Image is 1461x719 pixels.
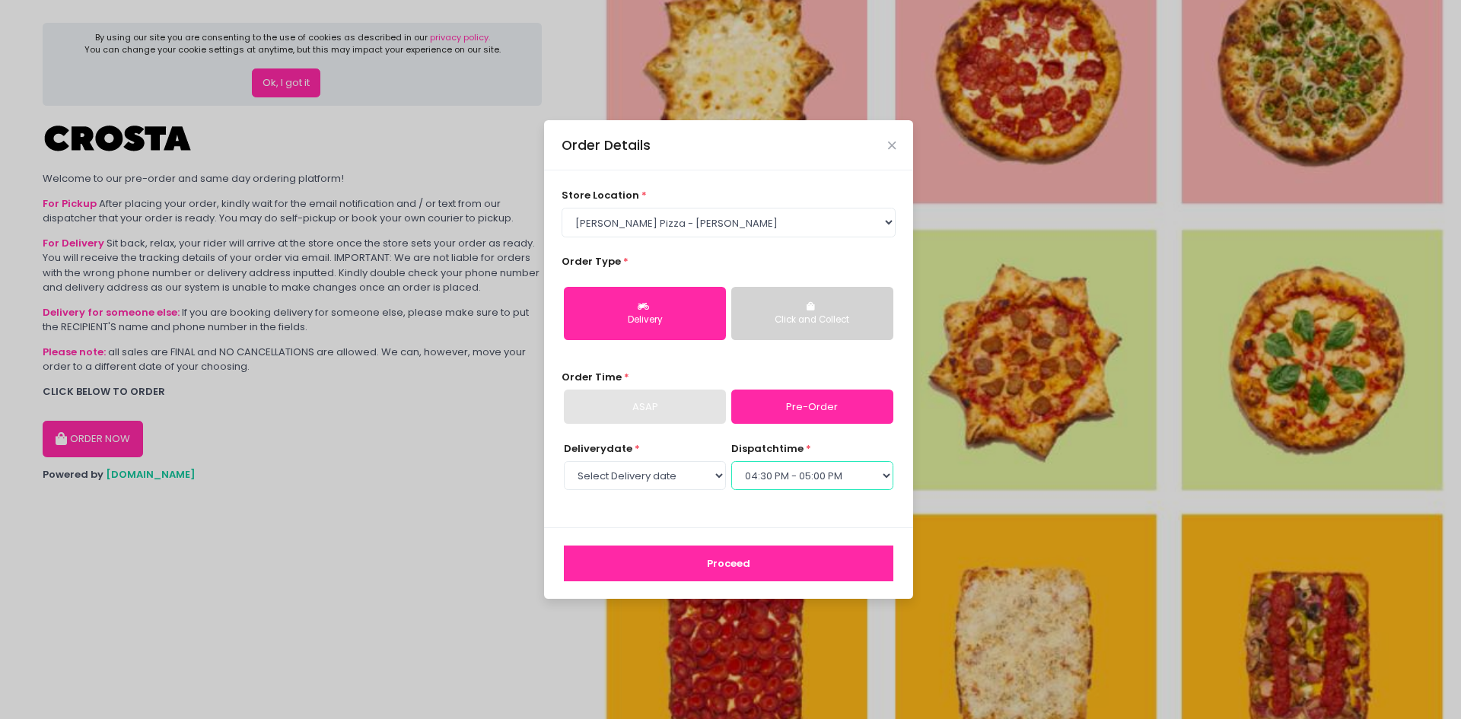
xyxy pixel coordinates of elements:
[742,313,883,327] div: Click and Collect
[564,441,632,456] span: Delivery date
[562,370,622,384] span: Order Time
[731,441,804,456] span: dispatch time
[575,313,715,327] div: Delivery
[731,390,893,425] a: Pre-Order
[888,142,896,149] button: Close
[564,546,893,582] button: Proceed
[562,135,651,155] div: Order Details
[564,287,726,340] button: Delivery
[731,287,893,340] button: Click and Collect
[562,254,621,269] span: Order Type
[562,188,639,202] span: store location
